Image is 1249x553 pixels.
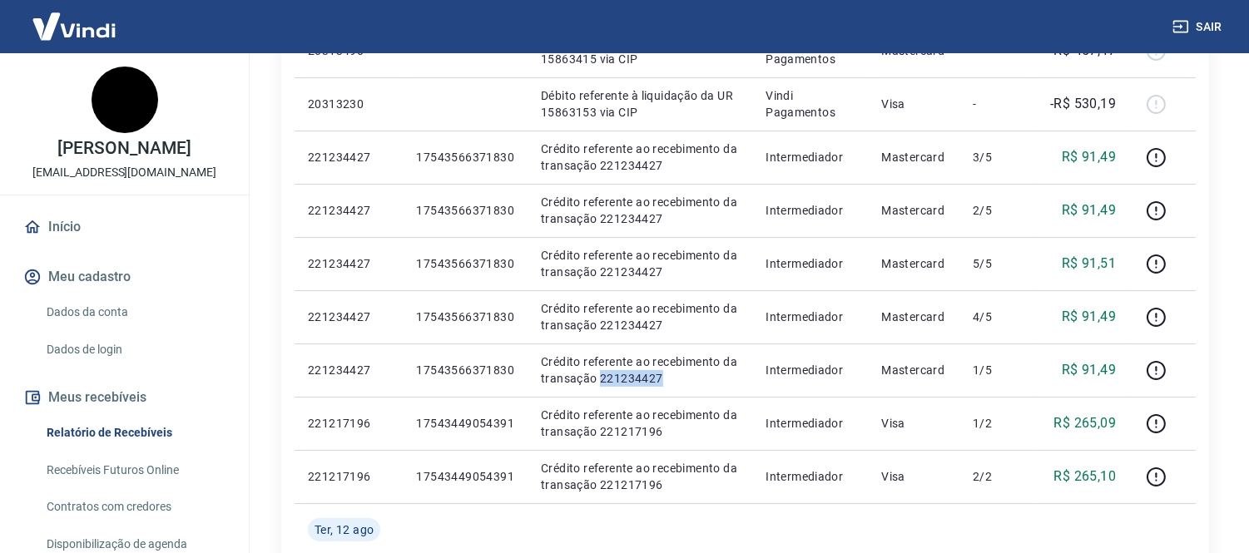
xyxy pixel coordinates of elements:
[541,141,739,174] p: Crédito referente ao recebimento da transação 221234427
[40,416,229,450] a: Relatório de Recebíveis
[416,309,514,325] p: 17543566371830
[40,295,229,329] a: Dados da conta
[1062,200,1116,220] p: R$ 91,49
[881,96,946,112] p: Visa
[973,468,1022,485] p: 2/2
[541,407,739,440] p: Crédito referente ao recebimento da transação 221217196
[416,468,514,485] p: 17543449054391
[20,209,229,245] a: Início
[881,309,946,325] p: Mastercard
[766,202,855,219] p: Intermediador
[308,255,389,272] p: 221234427
[20,379,229,416] button: Meus recebíveis
[1054,413,1117,433] p: R$ 265,09
[881,255,946,272] p: Mastercard
[541,460,739,493] p: Crédito referente ao recebimento da transação 221217196
[766,415,855,432] p: Intermediador
[766,255,855,272] p: Intermediador
[308,309,389,325] p: 221234427
[1062,307,1116,327] p: R$ 91,49
[973,362,1022,378] p: 1/5
[1169,12,1229,42] button: Sair
[92,67,158,133] img: 468e39f3-ae63-41cb-bb53-db79ca1a51eb.jpeg
[20,1,128,52] img: Vindi
[1062,360,1116,380] p: R$ 91,49
[20,259,229,295] button: Meu cadastro
[973,96,1022,112] p: -
[40,333,229,367] a: Dados de login
[881,468,946,485] p: Visa
[881,415,946,432] p: Visa
[308,415,389,432] p: 221217196
[40,490,229,524] a: Contratos com credores
[881,362,946,378] p: Mastercard
[308,468,389,485] p: 221217196
[416,149,514,165] p: 17543566371830
[32,164,216,181] p: [EMAIL_ADDRESS][DOMAIN_NAME]
[416,202,514,219] p: 17543566371830
[541,247,739,280] p: Crédito referente ao recebimento da transação 221234427
[973,202,1022,219] p: 2/5
[973,255,1022,272] p: 5/5
[1050,94,1116,114] p: -R$ 530,19
[40,453,229,487] a: Recebíveis Futuros Online
[881,149,946,165] p: Mastercard
[57,140,191,157] p: [PERSON_NAME]
[315,521,374,538] span: Ter, 12 ago
[308,149,389,165] p: 221234427
[766,362,855,378] p: Intermediador
[541,353,739,387] p: Crédito referente ao recebimento da transação 221234427
[881,202,946,219] p: Mastercard
[541,194,739,227] p: Crédito referente ao recebimento da transação 221234427
[308,362,389,378] p: 221234427
[541,300,739,333] p: Crédito referente ao recebimento da transação 221234427
[1054,467,1117,486] p: R$ 265,10
[1062,147,1116,167] p: R$ 91,49
[973,415,1022,432] p: 1/2
[973,149,1022,165] p: 3/5
[416,362,514,378] p: 17543566371830
[308,96,389,112] p: 20313230
[766,468,855,485] p: Intermediador
[766,309,855,325] p: Intermediador
[766,87,855,121] p: Vindi Pagamentos
[308,202,389,219] p: 221234427
[766,149,855,165] p: Intermediador
[973,309,1022,325] p: 4/5
[1062,254,1116,274] p: R$ 91,51
[541,87,739,121] p: Débito referente à liquidação da UR 15863153 via CIP
[416,415,514,432] p: 17543449054391
[416,255,514,272] p: 17543566371830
